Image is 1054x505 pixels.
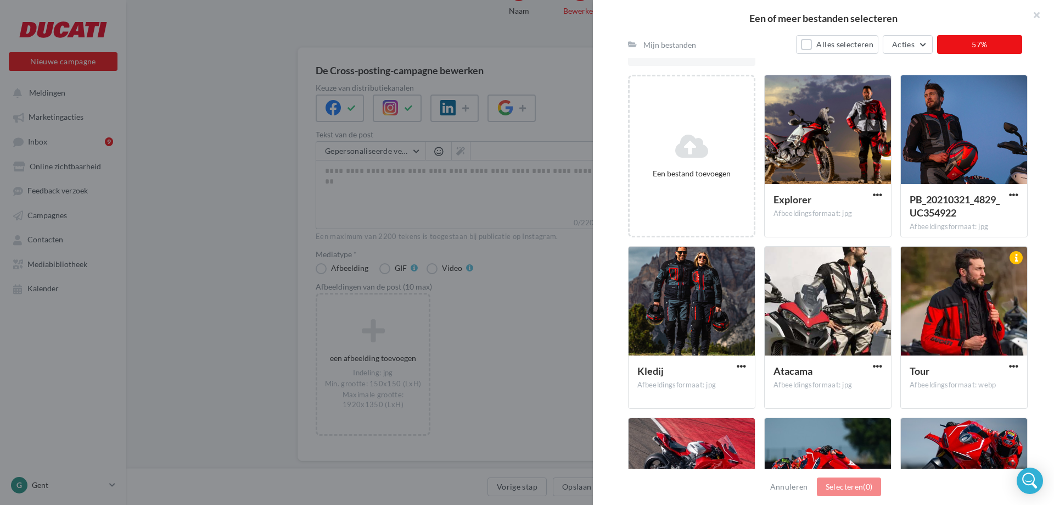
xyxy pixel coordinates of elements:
h2: Een of meer bestanden selecteren [610,13,1036,23]
button: Alles selecteren [796,35,878,54]
button: Acties [883,35,933,54]
button: Annuleren [766,480,812,493]
div: Open Intercom Messenger [1017,468,1043,494]
button: Selecteren(0) [817,478,882,496]
span: (0) [863,482,872,491]
span: 57% [946,40,1013,49]
span: Acties [892,40,915,49]
div: Mijn bestanden [643,40,696,51]
button: 57% [937,35,1022,54]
